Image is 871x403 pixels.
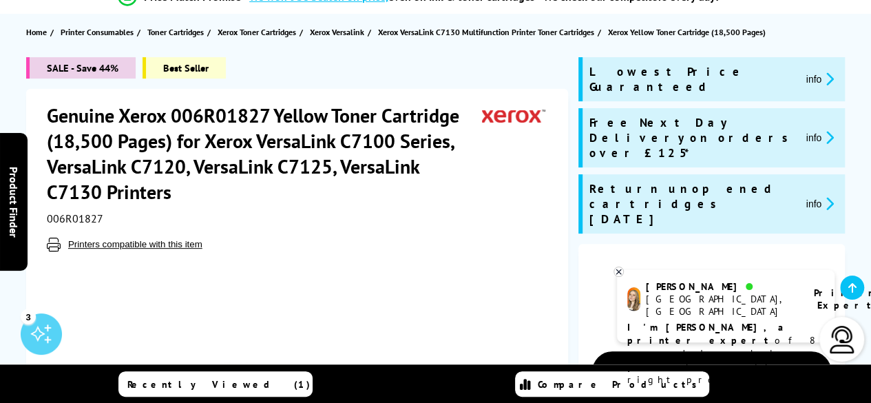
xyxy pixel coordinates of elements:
a: Xerox Toner Cartridges [218,25,300,39]
span: Xerox Versalink [310,25,364,39]
b: I'm [PERSON_NAME], a printer expert [627,321,788,347]
span: 006R01827 [47,211,103,225]
button: promo-description [801,71,838,87]
span: Lowest Price Guaranteed [589,64,795,94]
a: Toner Cartridges [147,25,207,39]
div: [PERSON_NAME] [646,280,797,293]
div: [GEOGRAPHIC_DATA], [GEOGRAPHIC_DATA] [646,293,797,318]
a: Recently Viewed (1) [118,371,313,397]
span: Xerox Toner Cartridges [218,25,296,39]
button: Printers compatible with this item [64,238,207,250]
a: Home [26,25,50,39]
img: amy-livechat.png [627,287,640,311]
span: Product Finder [7,166,21,237]
span: Compare Products [538,378,704,391]
span: Xerox VersaLink C7130 Multifunction Printer Toner Cartridges [378,25,594,39]
a: Xerox Versalink [310,25,368,39]
span: Toner Cartridges [147,25,204,39]
span: Printer Consumables [61,25,134,39]
span: Recently Viewed (1) [127,378,311,391]
div: 3 [21,309,36,324]
a: Printer Consumables [61,25,137,39]
span: Home [26,25,47,39]
span: SALE - Save 44% [26,57,136,79]
span: Free Next Day Delivery on orders over £125* [589,115,795,161]
a: Compare Products [515,371,709,397]
button: promo-description [801,130,838,145]
span: Xerox Yellow Toner Cartridge (18,500 Pages) [608,27,766,37]
img: user-headset-light.svg [828,326,856,353]
span: Return unopened cartridges [DATE] [589,181,795,227]
p: of 8 years! I can help you choose the right product [627,321,824,386]
a: Xerox VersaLink C7130 Multifunction Printer Toner Cartridges [378,25,598,39]
h1: Genuine Xerox 006R01827 Yellow Toner Cartridge (18,500 Pages) for Xerox VersaLink C7100 Series, V... [47,103,482,205]
span: Best Seller [143,57,226,79]
img: Xerox [482,103,545,128]
button: promo-description [801,196,838,211]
